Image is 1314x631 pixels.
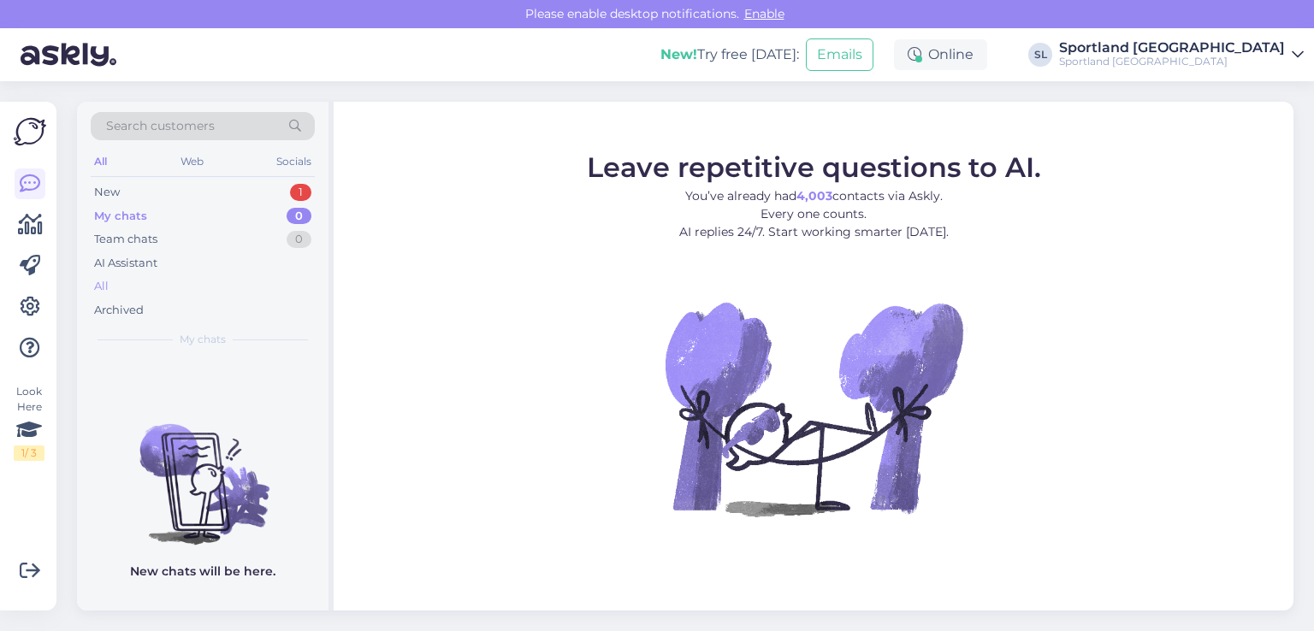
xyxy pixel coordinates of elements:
p: You’ve already had contacts via Askly. Every one counts. AI replies 24/7. Start working smarter [... [587,186,1041,240]
div: New [94,184,120,201]
div: Try free [DATE]: [660,44,799,65]
div: 1 / 3 [14,445,44,461]
span: Enable [739,6,790,21]
div: All [91,150,110,173]
p: New chats will be here. [130,563,275,581]
span: Search customers [106,117,215,135]
b: 4,003 [796,187,832,203]
div: 0 [287,231,311,248]
span: My chats [180,332,226,347]
img: No chats [77,393,328,547]
div: Archived [94,302,144,319]
b: New! [660,46,697,62]
div: 0 [287,208,311,225]
div: Sportland [GEOGRAPHIC_DATA] [1059,41,1285,55]
div: Look Here [14,384,44,461]
div: 1 [290,184,311,201]
div: AI Assistant [94,255,157,272]
div: Sportland [GEOGRAPHIC_DATA] [1059,55,1285,68]
div: Online [894,39,987,70]
div: My chats [94,208,147,225]
div: Team chats [94,231,157,248]
div: SL [1028,43,1052,67]
div: All [94,278,109,295]
img: Askly Logo [14,115,46,148]
img: No Chat active [660,254,968,562]
button: Emails [806,38,873,71]
div: Web [177,150,207,173]
a: Sportland [GEOGRAPHIC_DATA]Sportland [GEOGRAPHIC_DATA] [1059,41,1304,68]
span: Leave repetitive questions to AI. [587,150,1041,183]
div: Socials [273,150,315,173]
